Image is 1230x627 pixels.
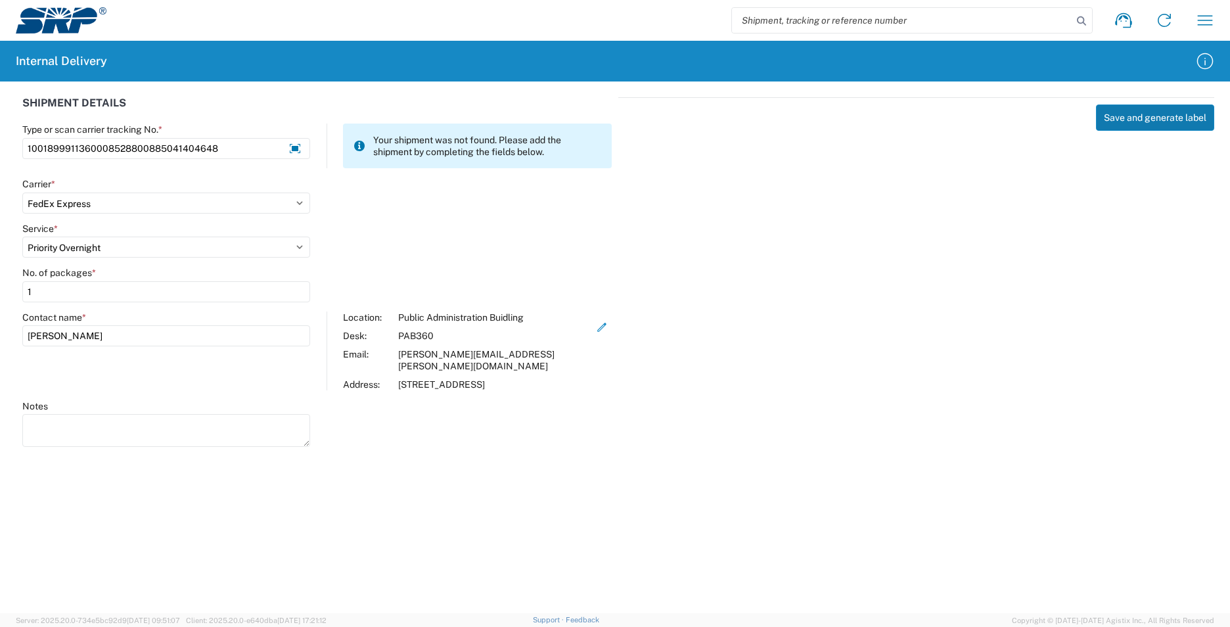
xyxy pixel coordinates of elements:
label: Notes [22,400,48,412]
label: No. of packages [22,267,96,279]
div: Desk: [343,330,392,342]
div: SHIPMENT DETAILS [22,97,612,124]
div: [PERSON_NAME][EMAIL_ADDRESS][PERSON_NAME][DOMAIN_NAME] [398,348,592,372]
div: Email: [343,348,392,372]
img: srp [16,7,106,34]
label: Contact name [22,312,86,323]
label: Service [22,223,58,235]
span: Client: 2025.20.0-e640dba [186,616,327,624]
div: Address: [343,379,392,390]
span: [DATE] 17:21:12 [277,616,327,624]
button: Save and generate label [1096,104,1214,131]
span: [DATE] 09:51:07 [127,616,180,624]
div: PAB360 [398,330,592,342]
label: Carrier [22,178,55,190]
a: Feedback [566,616,599,624]
span: Copyright © [DATE]-[DATE] Agistix Inc., All Rights Reserved [1012,615,1214,626]
a: Support [533,616,566,624]
input: Shipment, tracking or reference number [732,8,1072,33]
label: Type or scan carrier tracking No. [22,124,162,135]
div: Location: [343,312,392,323]
span: Your shipment was not found. Please add the shipment by completing the fields below. [373,134,601,158]
span: Server: 2025.20.0-734e5bc92d9 [16,616,180,624]
h2: Internal Delivery [16,53,107,69]
div: [STREET_ADDRESS] [398,379,592,390]
div: Public Administration Buidling [398,312,592,323]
